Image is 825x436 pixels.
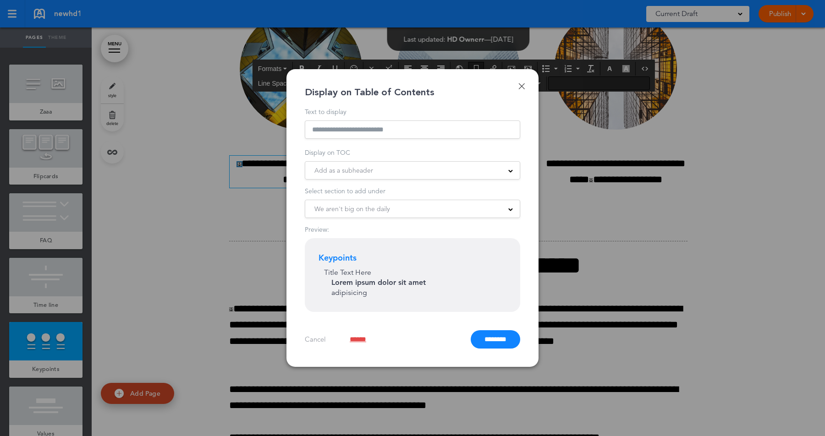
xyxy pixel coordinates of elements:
[305,188,520,194] div: Select section to add under
[331,288,506,298] p: adipisicing
[319,252,506,263] p: Keypoints
[314,202,390,215] span: We aren't big on the daily
[518,83,525,89] a: Done
[305,87,434,97] div: Display on Table of Contents
[305,226,520,233] div: Preview:
[314,164,373,177] span: Add as a subheader
[305,335,326,343] a: Cancel
[305,149,520,156] div: Display on TOC
[331,278,426,287] strong: Lorem ipsum dolor sit amet
[305,109,520,115] div: Text to display
[324,267,506,278] p: Title Text Here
